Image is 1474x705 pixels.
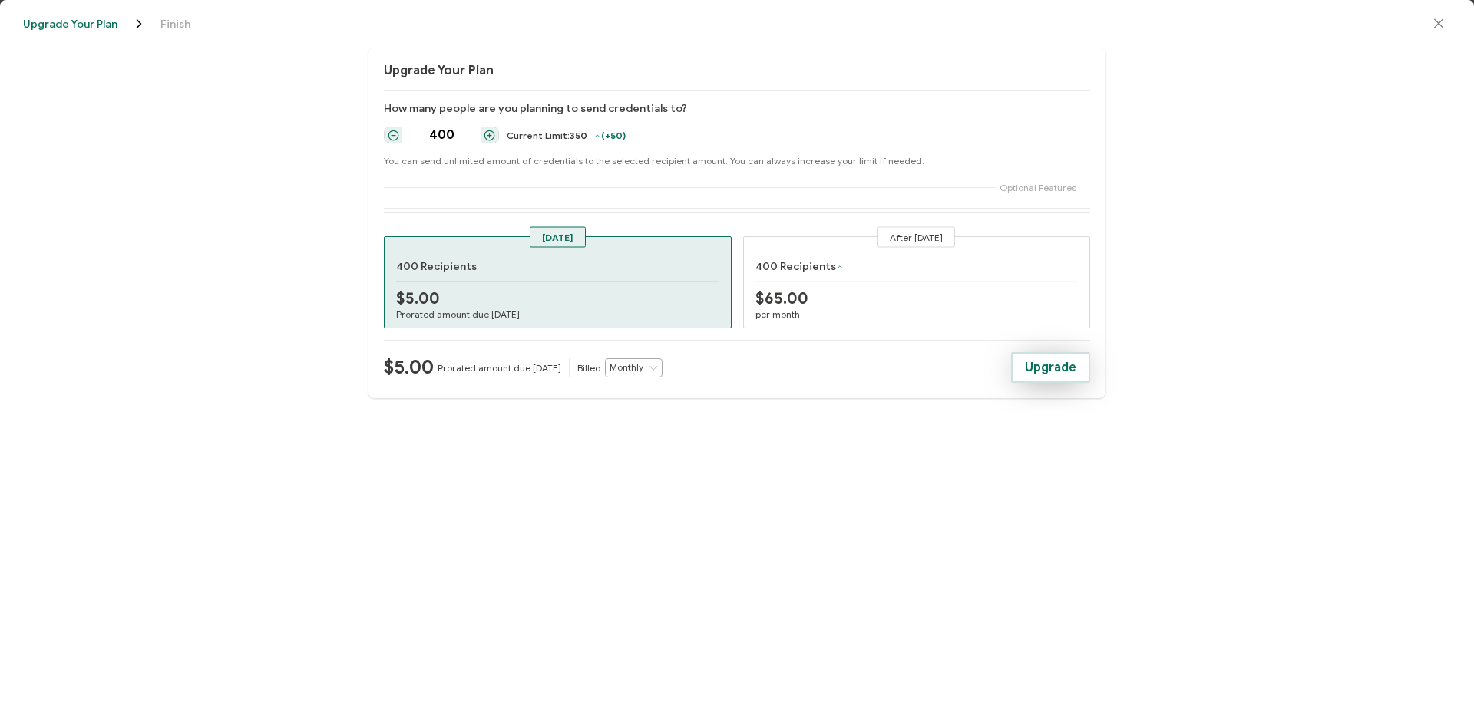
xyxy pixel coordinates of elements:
p: $5.00 [396,289,719,308]
button: Upgrade [1011,352,1090,383]
span: (+50) [593,130,626,141]
p: How many people are you planning to send credentials to? [384,102,1090,115]
div: Breadcrumb [23,16,1426,31]
p: $65.00 [755,289,1079,308]
p: Upgrade Your Plan [384,63,1090,78]
span: Upgrade Your Plan [23,18,117,30]
p: 400 Recipients [396,260,719,273]
p: Optional Features [1000,182,1076,193]
p: You can send unlimited amount of credentials to the selected recipient amount. You can always inc... [384,155,1090,166]
div: Optional Features [384,178,1090,197]
button: close drawer [1426,15,1451,32]
p: $5.00 [384,356,434,379]
p: Prorated amount due [DATE] [438,362,561,374]
span: Upgrade Your Plan [23,16,147,31]
p: Current Limit: [507,130,626,141]
span: Upgrade [1025,361,1076,374]
p: 400 Recipients [755,260,836,273]
span: 350 [570,130,587,141]
p: per month [755,308,1079,320]
iframe: Chat Widget [1397,631,1474,705]
p: Prorated amount due [DATE] [396,308,719,320]
input: Select [605,358,663,377]
p: Billed [577,362,601,374]
span: Finish [160,18,190,30]
span: [DATE] [542,232,573,243]
span: After [DATE] [890,232,943,243]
